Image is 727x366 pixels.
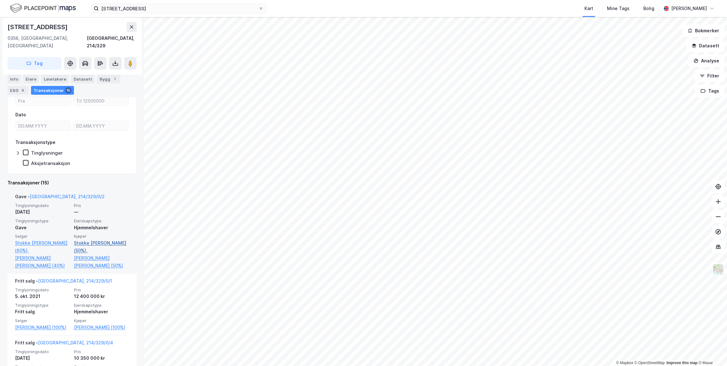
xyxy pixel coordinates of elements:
input: Søk på adresse, matrikkel, gårdeiere, leietakere eller personer [99,4,259,13]
div: Hjemmelshaver [74,308,129,316]
span: Tinglysningstype [15,218,70,224]
span: Selger [15,234,70,239]
span: Eierskapstype [74,218,129,224]
span: Pris [74,287,129,293]
span: Tinglysningstype [15,303,70,308]
div: Transaksjoner [31,86,74,95]
div: Bygg [97,75,120,83]
div: 5. okt. 2021 [15,293,70,300]
div: 12 400 000 kr [74,293,129,300]
div: 0356, [GEOGRAPHIC_DATA], [GEOGRAPHIC_DATA] [8,34,87,50]
div: Gave [15,224,70,231]
div: Gave - [15,193,105,203]
span: Pris [74,349,129,354]
a: [PERSON_NAME] [PERSON_NAME] (50%) [74,254,129,269]
span: Eierskapstype [74,303,129,308]
div: [PERSON_NAME] [671,5,707,12]
input: Fra [16,96,71,105]
div: Eiere [23,75,39,83]
div: — [74,208,129,216]
div: Fritt salg [15,308,70,316]
div: Datasett [71,75,95,83]
a: [GEOGRAPHIC_DATA], 214/329/0/2 [30,194,105,199]
div: [DATE] [15,208,70,216]
div: Kontrollprogram for chat [696,336,727,366]
div: Hjemmelshaver [74,224,129,231]
div: Tinglysninger [31,150,63,156]
div: Leietakere [41,75,69,83]
span: Kjøper [74,234,129,239]
a: Stokke [PERSON_NAME] (50%), [74,239,129,254]
div: 6 [20,87,26,93]
a: [PERSON_NAME] (100%) [15,324,70,331]
a: [GEOGRAPHIC_DATA], 214/329/0/1 [38,278,112,284]
button: Bokmerker [682,24,724,37]
button: Filter [694,70,724,82]
iframe: Chat Widget [696,336,727,366]
div: 15 [65,87,71,93]
button: Tag [8,57,61,70]
input: DD.MM.YYYY [74,121,128,130]
div: 10 350 000 kr [74,354,129,362]
img: Z [712,263,724,275]
span: Tinglysningsdato [15,287,70,293]
input: DD.MM.YYYY [16,121,71,130]
div: Mine Tags [607,5,630,12]
div: [STREET_ADDRESS] [8,22,69,32]
button: Analyse [688,55,724,67]
div: Bolig [643,5,654,12]
a: Mapbox [616,361,633,365]
div: Transaksjoner (15) [8,179,137,187]
div: Fritt salg - [15,277,112,287]
span: Tinglysningsdato [15,349,70,354]
span: Tinglysningsdato [15,203,70,208]
div: Transaksjonstype [15,139,55,146]
input: Til 12500000 [74,96,128,105]
a: OpenStreetMap [635,361,665,365]
div: 1 [112,76,118,82]
span: Kjøper [74,318,129,323]
a: Improve this map [667,361,698,365]
div: [GEOGRAPHIC_DATA], 214/329 [87,34,137,50]
div: Dato [15,111,26,119]
div: Kart [584,5,593,12]
div: ESG [8,86,29,95]
div: Aksjetransaksjon [31,160,70,166]
div: [DATE] [15,354,70,362]
a: [PERSON_NAME] [PERSON_NAME] (40%) [15,254,70,269]
span: Pris [74,203,129,208]
a: Stokke [PERSON_NAME] (60%), [15,239,70,254]
button: Tags [695,85,724,97]
button: Datasett [686,40,724,52]
a: [PERSON_NAME] (100%) [74,324,129,331]
div: Info [8,75,21,83]
div: Fritt salg - [15,339,113,349]
a: [GEOGRAPHIC_DATA], 214/329/0/4 [38,340,113,345]
span: Selger [15,318,70,323]
img: logo.f888ab2527a4732fd821a326f86c7f29.svg [10,3,76,14]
